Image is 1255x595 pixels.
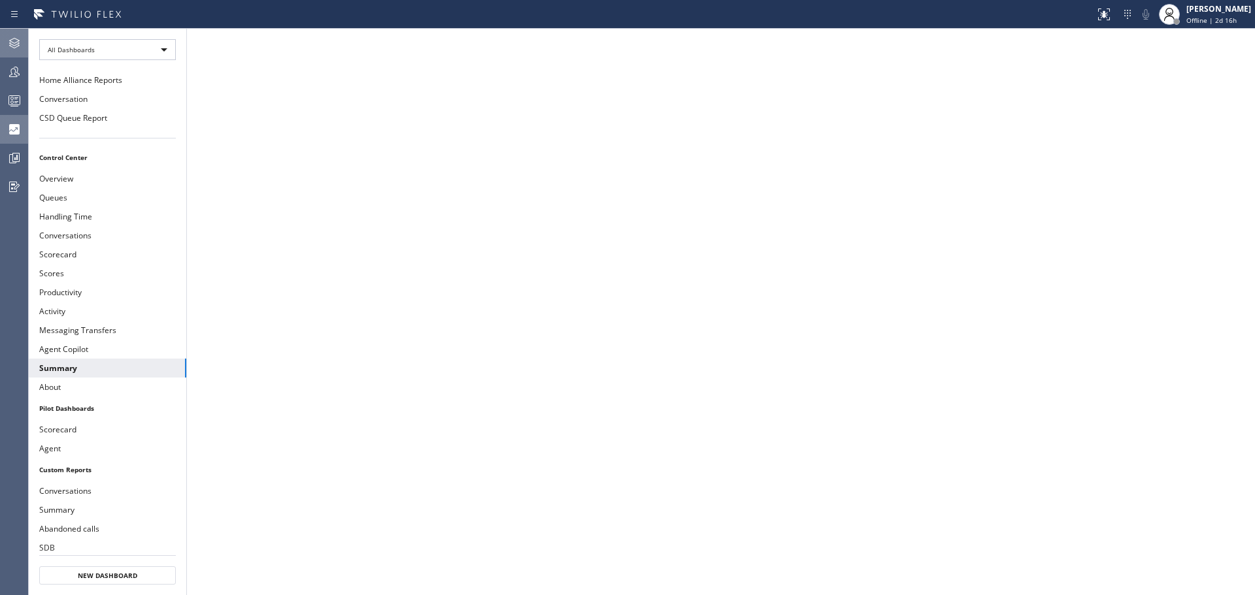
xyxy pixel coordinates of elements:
[29,538,186,557] button: SDB
[29,461,186,478] li: Custom Reports
[29,108,186,127] button: CSD Queue Report
[29,89,186,108] button: Conversation
[29,519,186,538] button: Abandoned calls
[29,283,186,302] button: Productivity
[29,378,186,396] button: About
[29,207,186,226] button: Handling Time
[29,500,186,519] button: Summary
[187,29,1255,595] iframe: To enrich screen reader interactions, please activate Accessibility in Grammarly extension settings
[29,302,186,321] button: Activity
[39,566,176,585] button: New Dashboard
[29,481,186,500] button: Conversations
[1137,5,1155,24] button: Mute
[29,400,186,417] li: Pilot Dashboards
[29,439,186,458] button: Agent
[29,71,186,89] button: Home Alliance Reports
[29,321,186,340] button: Messaging Transfers
[1186,16,1237,25] span: Offline | 2d 16h
[29,169,186,188] button: Overview
[29,264,186,283] button: Scores
[39,39,176,60] div: All Dashboards
[29,245,186,264] button: Scorecard
[29,188,186,207] button: Queues
[29,149,186,166] li: Control Center
[29,359,186,378] button: Summary
[1186,3,1251,14] div: [PERSON_NAME]
[29,226,186,245] button: Conversations
[29,420,186,439] button: Scorecard
[29,340,186,359] button: Agent Copilot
